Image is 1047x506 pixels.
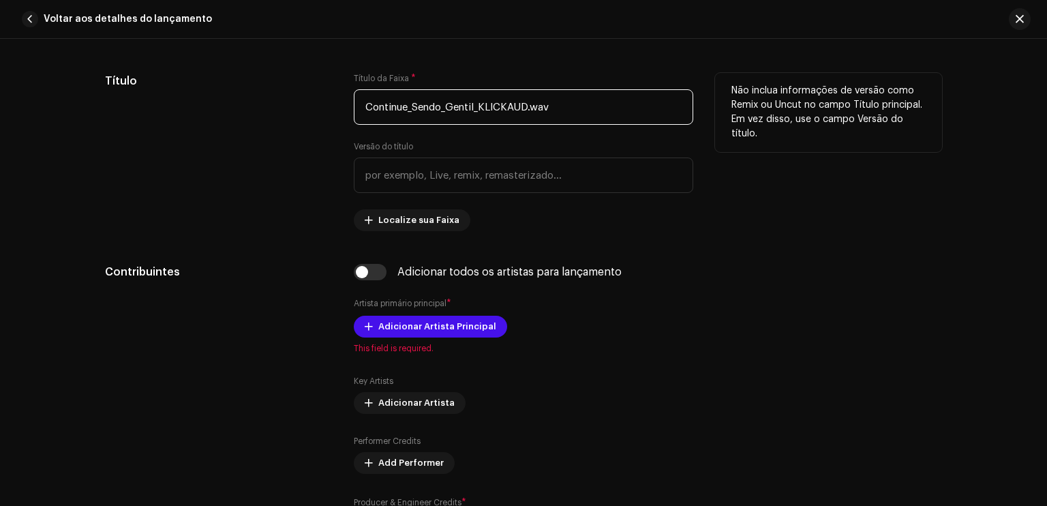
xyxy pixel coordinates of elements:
[354,436,421,447] label: Performer Credits
[105,264,332,280] h5: Contribuintes
[354,392,466,414] button: Adicionar Artista
[354,209,470,231] button: Localize sua Faixa
[354,452,455,474] button: Add Performer
[397,267,622,278] div: Adicionar todos os artistas para lançamento
[354,73,416,84] label: Título da Faixa
[731,84,926,141] p: Não inclua informações de versão como Remix ou Uncut no campo Título principal. Em vez disso, use...
[378,207,459,234] span: Localize sua Faixa
[105,73,332,89] h5: Título
[378,449,444,477] span: Add Performer
[354,158,693,193] input: por exemplo, Live, remix, remasterizado...
[378,389,455,417] span: Adicionar Artista
[354,141,413,152] label: Versão do título
[378,313,496,340] span: Adicionar Artista Principal
[354,299,446,308] small: Artista primário principal
[354,316,507,338] button: Adicionar Artista Principal
[354,376,393,387] label: Key Artists
[354,343,693,354] span: This field is required.
[354,89,693,125] input: Insira o nome da faixa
